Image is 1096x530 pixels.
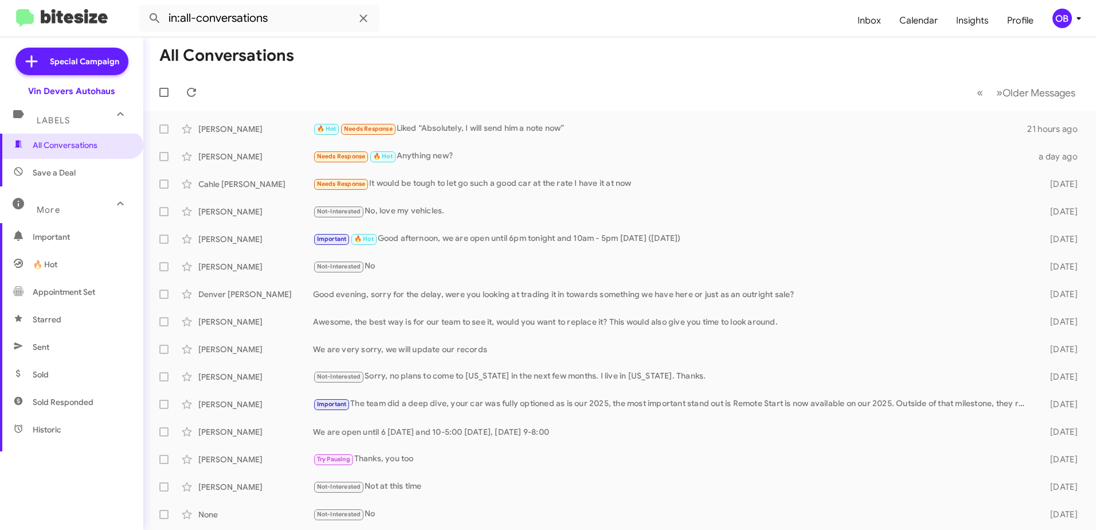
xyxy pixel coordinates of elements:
div: Vin Devers Autohaus [28,85,115,97]
div: [PERSON_NAME] [198,481,313,493]
div: Awesome, the best way is for our team to see it, would you want to replace it? This would also gi... [313,316,1032,328]
div: [PERSON_NAME] [198,151,313,162]
span: Save a Deal [33,167,76,178]
div: Good afternoon, we are open until 6pm tonight and 10am - 5pm [DATE] ([DATE]) [313,232,1032,245]
span: Important [317,400,347,408]
div: Cahle [PERSON_NAME] [198,178,313,190]
span: Needs Response [317,153,366,160]
span: Not-Interested [317,208,361,215]
span: Needs Response [317,180,366,188]
div: It would be tough to let go such a good car at the rate I have it at now [313,177,1032,190]
span: Labels [37,115,70,126]
div: Anything new? [313,150,1032,163]
div: [DATE] [1032,481,1087,493]
span: 🔥 Hot [373,153,393,160]
div: We are open until 6 [DATE] and 10-5:00 [DATE], [DATE] 9-8:00 [313,426,1032,438]
div: Not at this time [313,480,1032,493]
span: 🔥 Hot [33,259,57,270]
div: [DATE] [1032,426,1087,438]
span: Not-Interested [317,373,361,380]
span: Starred [33,314,61,325]
span: Not-Interested [317,263,361,270]
div: [DATE] [1032,509,1087,520]
div: Liked “Absolutely, I will send him a note now” [313,122,1027,135]
input: Search [139,5,379,32]
span: « [977,85,983,100]
a: Inbox [848,4,890,37]
div: [PERSON_NAME] [198,344,313,355]
div: [PERSON_NAME] [198,454,313,465]
div: [PERSON_NAME] [198,233,313,245]
div: [PERSON_NAME] [198,261,313,272]
div: Thanks, you too [313,453,1032,466]
div: The team did a deep dive, your car was fully optioned as is our 2025, the most important stand ou... [313,397,1032,411]
a: Profile [998,4,1043,37]
div: [DATE] [1032,178,1087,190]
span: Sent [33,341,49,353]
button: Next [989,81,1082,104]
div: [DATE] [1032,206,1087,217]
div: 21 hours ago [1027,123,1087,135]
h1: All Conversations [159,46,294,65]
div: Good evening, sorry for the delay, were you looking at trading it in towards something we have he... [313,289,1032,300]
span: Special Campaign [50,56,119,67]
div: [DATE] [1032,399,1087,410]
div: [DATE] [1032,316,1087,328]
span: 🔥 Hot [354,235,374,243]
span: Older Messages [1003,87,1075,99]
span: Sold Responded [33,396,93,408]
nav: Page navigation example [970,81,1082,104]
div: [DATE] [1032,233,1087,245]
span: Important [317,235,347,243]
span: 🔥 Hot [317,125,336,132]
div: [PERSON_NAME] [198,206,313,217]
div: No, love my vehicles. [313,205,1032,218]
a: Calendar [890,4,947,37]
div: [DATE] [1032,344,1087,355]
div: [PERSON_NAME] [198,399,313,410]
div: OB [1052,9,1072,28]
span: Not-Interested [317,483,361,490]
span: Not-Interested [317,510,361,518]
div: [PERSON_NAME] [198,316,313,328]
span: Reactivated [33,451,78,463]
div: a day ago [1032,151,1087,162]
div: [PERSON_NAME] [198,426,313,438]
span: Important [33,231,130,243]
a: Insights [947,4,998,37]
div: [PERSON_NAME] [198,123,313,135]
div: No [313,508,1032,521]
span: Sold [33,369,49,380]
span: All Conversations [33,139,97,151]
button: OB [1043,9,1083,28]
div: [DATE] [1032,289,1087,300]
div: None [198,509,313,520]
div: Sorry, no plans to come to [US_STATE] in the next few months. I live in [US_STATE]. Thanks. [313,370,1032,383]
span: Appointment Set [33,286,95,298]
span: Historic [33,424,61,435]
a: Special Campaign [15,48,128,75]
div: [DATE] [1032,261,1087,272]
div: We are very sorry, we will update our records [313,344,1032,355]
div: [PERSON_NAME] [198,371,313,383]
span: Try Pausing [317,455,350,463]
div: [DATE] [1032,454,1087,465]
div: Denver [PERSON_NAME] [198,289,313,300]
span: » [996,85,1003,100]
div: No [313,260,1032,273]
div: [DATE] [1032,371,1087,383]
button: Previous [970,81,990,104]
span: Needs Response [344,125,393,132]
span: More [37,205,60,215]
